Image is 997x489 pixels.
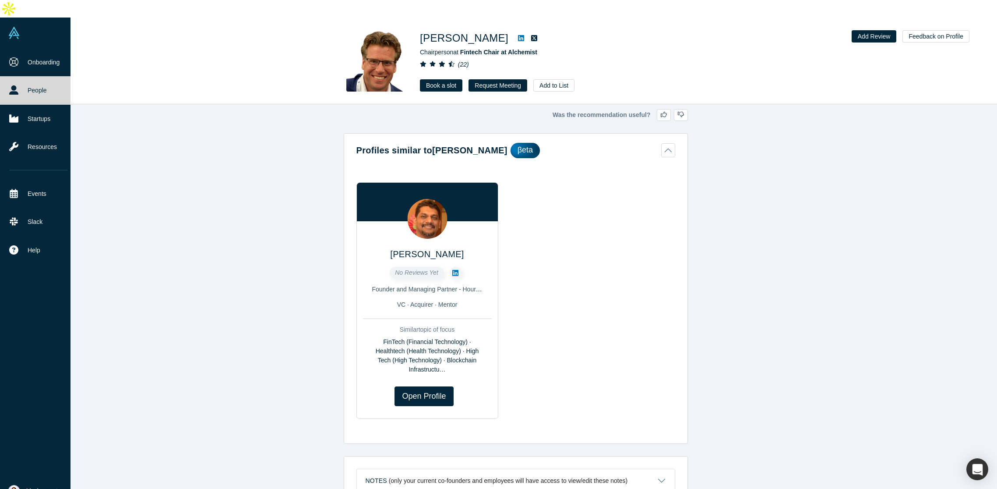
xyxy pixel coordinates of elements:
a: Book a slot [420,79,462,92]
span: No Reviews Yet [395,269,438,276]
i: ( 22 ) [458,61,469,68]
div: Was the recommendation useful? [344,109,688,121]
img: Ravi Subramanian's Profile Image [407,199,447,239]
div: βeta [511,143,540,158]
a: [PERSON_NAME] [390,249,464,259]
div: VC · Acquirer · Mentor [363,300,492,309]
button: Profiles similar to[PERSON_NAME]βeta [356,143,675,158]
div: FinTech (Financial Technology) · Healthtech (Health Technology) · High Tech (High Technology) · B... [363,337,492,374]
h2: Profiles similar to [PERSON_NAME] [356,144,507,157]
img: Hans Reisgies's Profile Image [346,30,408,92]
span: Founder and Managing Partner - Hourglass Venture Partners [372,286,538,293]
a: Fintech Chair at Alchemist [460,49,537,56]
a: Open Profile [395,386,453,406]
button: Add Review [852,30,897,43]
p: (only your current co-founders and employees will have access to view/edit these notes) [389,477,628,485]
button: Feedback on Profile [902,30,969,43]
h1: [PERSON_NAME] [420,30,508,46]
span: Help [28,246,40,255]
button: Add to List [533,79,574,92]
button: Request Meeting [469,79,527,92]
div: Similar topic of focus [363,325,492,334]
h3: Notes [366,476,387,485]
span: Chairperson at [420,49,537,56]
img: Alchemist Vault Logo [8,27,20,39]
